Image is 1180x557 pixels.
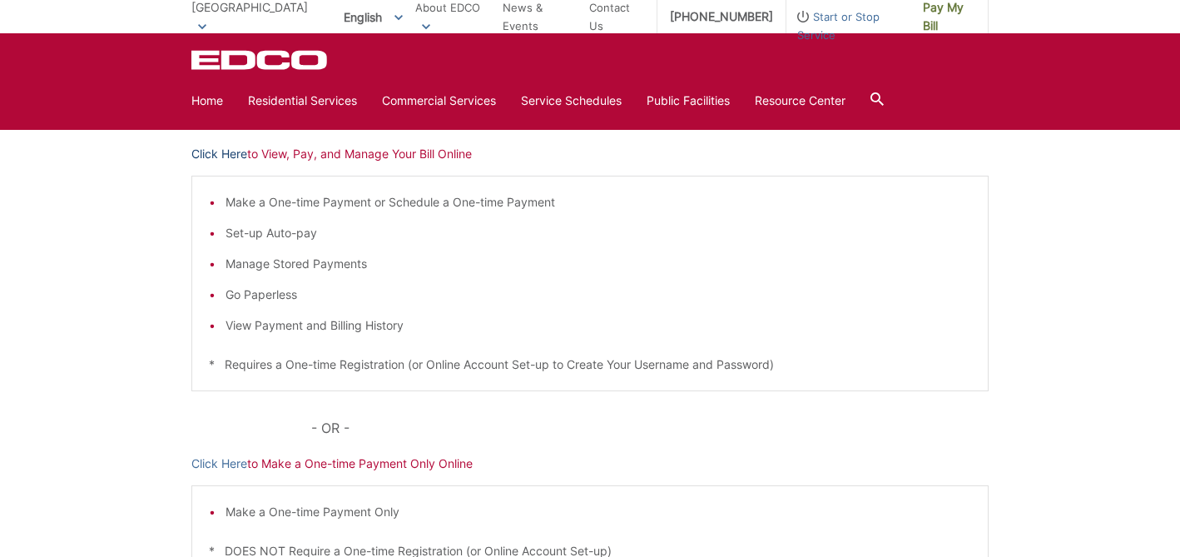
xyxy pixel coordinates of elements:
a: Home [191,92,223,110]
p: to Make a One-time Payment Only Online [191,455,989,473]
p: to View, Pay, and Manage Your Bill Online [191,145,989,163]
a: Click Here [191,455,247,473]
li: Make a One-time Payment or Schedule a One-time Payment [226,193,971,211]
li: Make a One-time Payment Only [226,503,971,521]
span: English [331,3,415,31]
p: * Requires a One-time Registration (or Online Account Set-up to Create Your Username and Password) [209,356,971,374]
p: - OR - [311,416,989,440]
a: Commercial Services [382,92,496,110]
a: Click Here [191,145,247,163]
li: View Payment and Billing History [226,316,971,335]
li: Go Paperless [226,286,971,304]
a: Residential Services [248,92,357,110]
a: Public Facilities [647,92,730,110]
li: Set-up Auto-pay [226,224,971,242]
a: Service Schedules [521,92,622,110]
a: EDCD logo. Return to the homepage. [191,50,330,70]
li: Manage Stored Payments [226,255,971,273]
a: Resource Center [755,92,845,110]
